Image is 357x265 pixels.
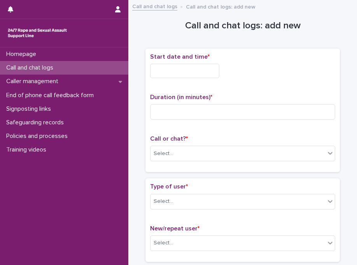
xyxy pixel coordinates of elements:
p: Call and chat logs: add new [186,2,255,10]
span: Duration (in minutes) [150,94,212,100]
h1: Call and chat logs: add new [145,20,340,31]
div: Select... [154,197,173,206]
p: Safeguarding records [3,119,70,126]
p: Homepage [3,51,42,58]
span: Type of user [150,183,188,190]
span: Start date and time [150,54,210,60]
p: Training videos [3,146,52,153]
span: Call or chat? [150,136,188,142]
p: Policies and processes [3,132,74,140]
p: Signposting links [3,105,57,113]
div: Select... [154,150,173,158]
img: rhQMoQhaT3yELyF149Cw [6,25,68,41]
span: New/repeat user [150,225,199,232]
p: Caller management [3,78,65,85]
p: Call and chat logs [3,64,59,71]
p: End of phone call feedback form [3,92,100,99]
a: Call and chat logs [132,2,177,10]
div: Select... [154,239,173,247]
